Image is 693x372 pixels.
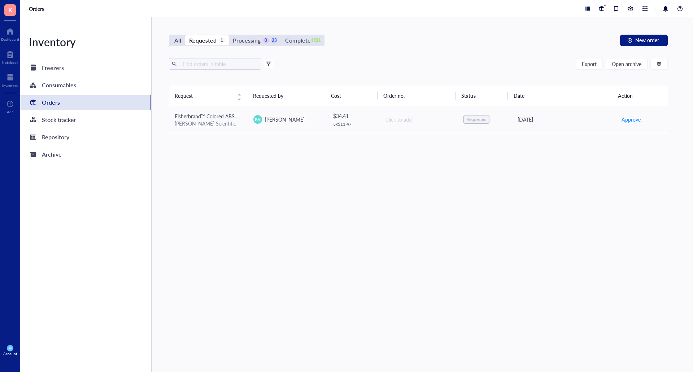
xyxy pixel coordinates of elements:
th: Action [612,86,664,106]
div: Repository [42,132,69,142]
a: Dashboard [1,26,19,41]
div: Archive [42,149,62,159]
a: Orders [29,5,45,12]
div: $ 34.41 [333,112,374,120]
th: Status [456,86,507,106]
span: New order [635,37,659,43]
div: Complete [285,35,310,45]
button: Export [576,58,603,70]
span: Export [582,61,597,67]
div: All [174,35,181,45]
div: Requested [466,117,487,122]
a: Notebook [2,49,18,65]
button: New order [620,35,668,46]
span: Open archive [612,61,641,67]
th: Request [169,86,247,106]
div: Notebook [2,60,18,65]
div: 3 x $ 11.47 [333,121,374,127]
a: Repository [20,130,151,144]
input: Find orders in table [180,58,258,69]
a: Archive [20,147,151,162]
div: Freezers [42,63,64,73]
th: Date [508,86,612,106]
span: Request [175,92,233,100]
th: Cost [325,86,377,106]
span: Fisherbrand™ Colored ABS 50 Place Slide Boxes [175,113,282,120]
div: [DATE] [518,115,610,123]
button: Approve [621,114,641,125]
div: Inventory [20,35,151,49]
div: Click to add [385,115,452,123]
th: Order no. [378,86,456,106]
a: Inventory [2,72,18,88]
th: Requested by [247,86,326,106]
div: 1921 [313,38,319,44]
a: Stock tracker [20,113,151,127]
span: KW [8,347,12,349]
div: Add [7,110,14,114]
div: Consumables [42,80,76,90]
span: K [8,5,12,14]
a: Freezers [20,61,151,75]
div: segmented control [169,35,324,46]
div: Stock tracker [42,115,76,125]
div: Requested [189,35,217,45]
div: Inventory [2,83,18,88]
div: 1 [219,38,225,44]
div: Orders [42,97,60,108]
div: Account [3,351,17,356]
div: Processing [233,35,261,45]
a: [PERSON_NAME] Scientific [175,120,236,127]
span: KV [255,116,261,122]
a: Consumables [20,78,151,92]
button: Open archive [606,58,648,70]
div: Dashboard [1,37,19,41]
a: Orders [20,95,151,110]
div: 0 [263,38,269,44]
div: 23 [271,38,277,44]
span: [PERSON_NAME] [265,116,305,123]
span: Approve [622,115,641,123]
td: Click to add [379,106,458,133]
